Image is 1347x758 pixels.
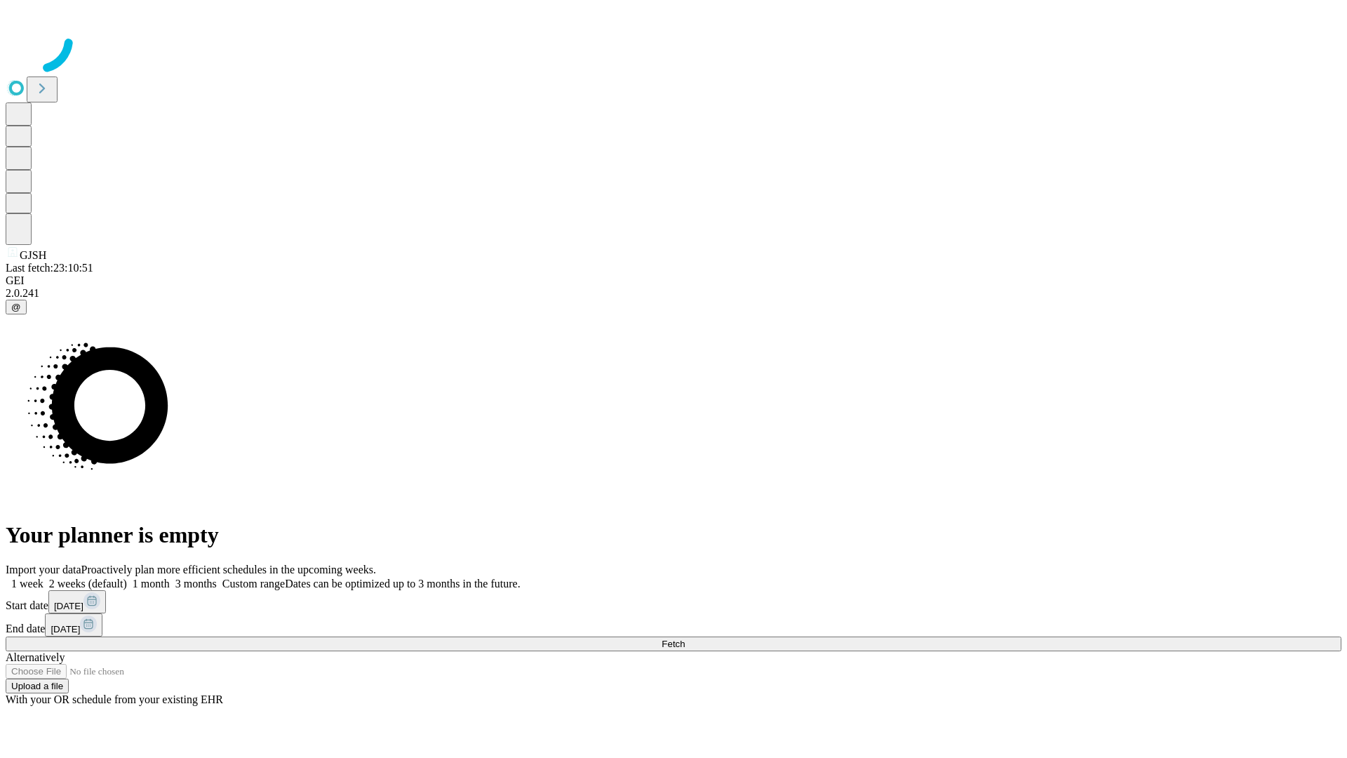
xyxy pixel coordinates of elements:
[49,578,127,590] span: 2 weeks (default)
[48,590,106,613] button: [DATE]
[81,564,376,576] span: Proactively plan more efficient schedules in the upcoming weeks.
[175,578,217,590] span: 3 months
[6,564,81,576] span: Import your data
[20,249,46,261] span: GJSH
[11,302,21,312] span: @
[54,601,83,611] span: [DATE]
[6,693,223,705] span: With your OR schedule from your existing EHR
[6,274,1341,287] div: GEI
[6,613,1341,637] div: End date
[662,639,685,649] span: Fetch
[285,578,520,590] span: Dates can be optimized up to 3 months in the future.
[6,679,69,693] button: Upload a file
[6,651,65,663] span: Alternatively
[51,624,80,634] span: [DATE]
[6,522,1341,548] h1: Your planner is empty
[6,287,1341,300] div: 2.0.241
[45,613,102,637] button: [DATE]
[6,590,1341,613] div: Start date
[133,578,170,590] span: 1 month
[6,262,93,274] span: Last fetch: 23:10:51
[6,300,27,314] button: @
[6,637,1341,651] button: Fetch
[222,578,285,590] span: Custom range
[11,578,43,590] span: 1 week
